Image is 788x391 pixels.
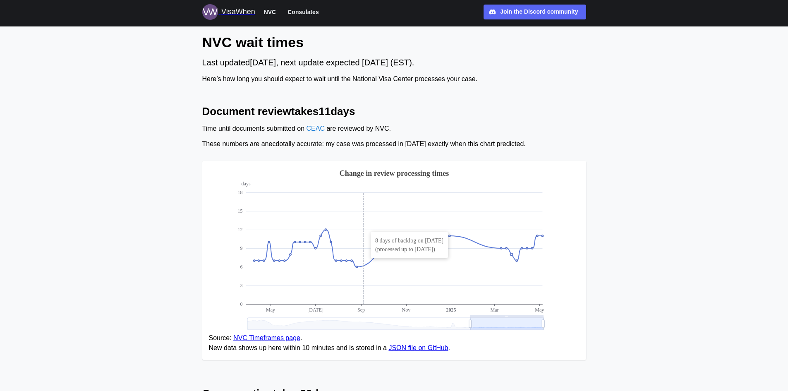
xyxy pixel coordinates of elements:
[388,344,448,351] a: JSON file on GitHub
[202,139,586,149] div: These numbers are anecdotally accurate: my case was processed in [DATE] exactly when this chart p...
[240,245,242,251] text: 9
[221,6,255,18] div: VisaWhen
[339,169,448,178] text: Change in review processing times
[484,5,586,19] a: Join the Discord community
[260,7,280,17] button: NVC
[535,307,544,313] text: May
[241,181,250,187] text: days
[500,7,578,17] div: Join the Discord community
[490,307,498,313] text: Mar
[202,74,586,84] div: Here’s how long you should expect to wait until the National Visa Center processes your case.
[202,124,586,134] div: Time until documents submitted on are reviewed by NVC.
[233,334,300,341] a: NVC Timeframes page
[237,208,242,214] text: 15
[284,7,322,17] button: Consulates
[357,307,365,313] text: Sep
[306,125,324,132] a: CEAC
[307,307,323,313] text: [DATE]
[402,307,410,313] text: Nov
[264,7,276,17] span: NVC
[240,283,242,288] text: 3
[237,190,242,195] text: 18
[240,264,242,270] text: 6
[266,307,275,313] text: May
[446,307,456,313] text: 2025
[202,4,218,20] img: Logo for VisaWhen
[202,4,255,20] a: Logo for VisaWhen VisaWhen
[237,227,242,233] text: 12
[202,56,586,69] div: Last updated [DATE] , next update expected [DATE] (EST).
[202,104,586,119] h2: Document review takes 11 days
[240,301,242,307] text: 0
[209,333,580,354] figcaption: Source: . New data shows up here within 10 minutes and is stored in a .
[202,33,586,51] h1: NVC wait times
[287,7,319,17] span: Consulates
